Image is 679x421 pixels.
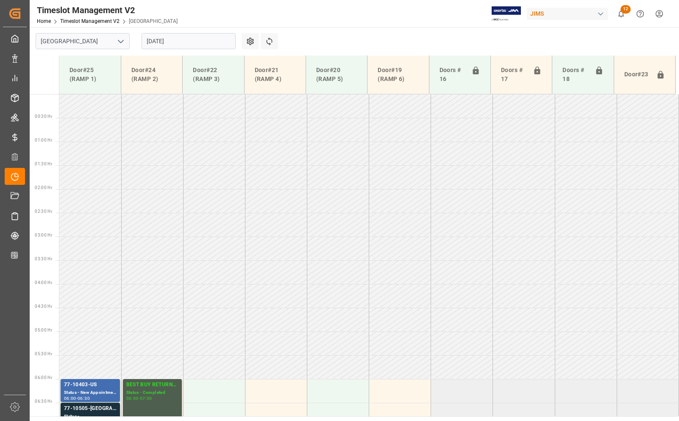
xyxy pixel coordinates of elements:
div: 77-10505-[GEOGRAPHIC_DATA] [64,404,117,413]
span: 00:30 Hr [35,114,52,119]
button: Help Center [631,4,650,23]
img: Exertis%20JAM%20-%20Email%20Logo.jpg_1722504956.jpg [492,6,521,21]
span: 02:30 Hr [35,209,52,214]
button: open menu [114,35,127,48]
div: Door#25 (RAMP 1) [66,62,114,87]
span: 12 [621,5,631,14]
div: Doors # 16 [436,62,468,87]
div: Door#22 (RAMP 3) [189,62,237,87]
div: Doors # 18 [559,62,591,87]
div: JIMS [527,8,608,20]
div: Status - Completed [126,389,178,396]
div: Door#23 [621,67,653,83]
div: - [76,396,78,400]
div: Status - [64,413,117,420]
div: Doors # 17 [498,62,529,87]
div: Door#24 (RAMP 2) [128,62,175,87]
button: JIMS [527,6,612,22]
div: BEST BUY RETURNS (12 pallets) [126,381,178,389]
div: 06:00 [64,396,76,400]
span: 04:30 Hr [35,304,52,309]
input: DD-MM-YYYY [142,33,236,49]
span: 06:00 Hr [35,375,52,380]
span: 01:00 Hr [35,138,52,142]
div: Door#21 (RAMP 4) [251,62,299,87]
div: Timeslot Management V2 [37,4,178,17]
div: 06:30 [78,396,90,400]
a: Timeslot Management V2 [60,18,120,24]
span: 03:30 Hr [35,257,52,261]
a: Home [37,18,51,24]
span: 02:00 Hr [35,185,52,190]
div: Door#20 (RAMP 5) [313,62,360,87]
input: Type to search/select [36,33,130,49]
div: Door#19 (RAMP 6) [374,62,422,87]
span: 01:30 Hr [35,162,52,166]
div: Status - New Appointment [64,389,117,396]
div: - [138,396,139,400]
span: 03:00 Hr [35,233,52,237]
span: 05:30 Hr [35,351,52,356]
button: show 12 new notifications [612,4,631,23]
span: 06:30 Hr [35,399,52,404]
div: 06:00 [126,396,139,400]
div: 07:00 [140,396,152,400]
span: 04:00 Hr [35,280,52,285]
span: 05:00 Hr [35,328,52,332]
div: 77-10403-US [64,381,117,389]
